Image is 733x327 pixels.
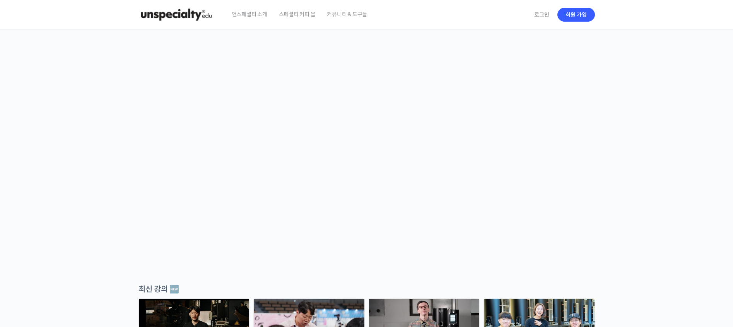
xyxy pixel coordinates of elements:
a: 회원 가입 [557,8,595,22]
a: 로그인 [530,6,554,24]
div: 최신 강의 🆕 [138,284,595,295]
